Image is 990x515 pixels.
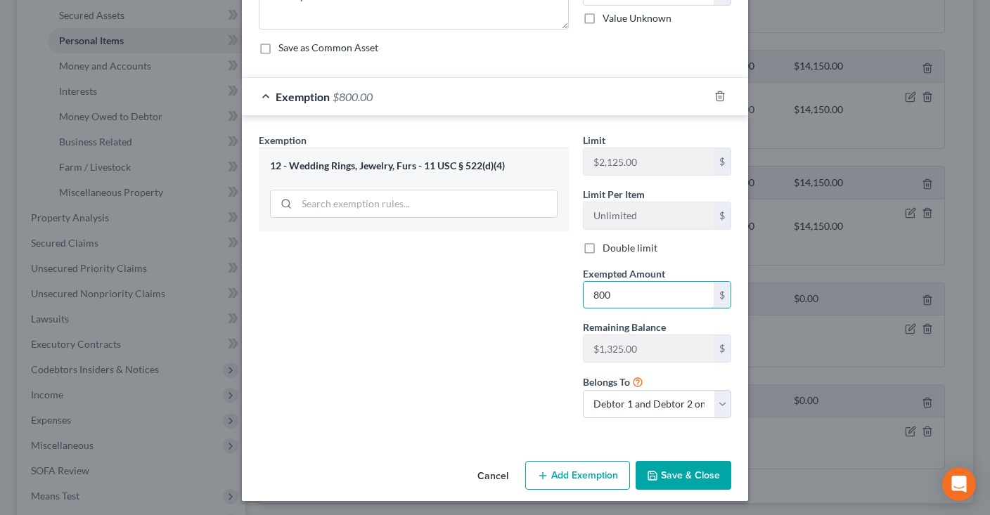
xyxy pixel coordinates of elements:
div: $ [714,148,731,175]
input: -- [584,148,714,175]
div: Open Intercom Messenger [942,467,976,501]
label: Limit Per Item [583,187,645,202]
label: Value Unknown [603,11,671,25]
input: -- [584,202,714,229]
input: 0.00 [584,282,714,308]
div: $ [714,202,731,229]
input: -- [584,335,714,362]
span: $800.00 [333,90,373,103]
button: Add Exemption [525,461,630,490]
div: $ [714,335,731,362]
span: Exemption [276,90,330,103]
span: Belongs To [583,376,630,388]
span: Exemption [259,134,307,146]
label: Save as Common Asset [278,41,378,55]
label: Double limit [603,241,657,255]
span: Exempted Amount [583,268,665,280]
span: Limit [583,134,605,146]
button: Save & Close [636,461,731,490]
button: Cancel [466,462,520,490]
div: 12 - Wedding Rings, Jewelry, Furs - 11 USC § 522(d)(4) [270,159,558,173]
input: Search exemption rules... [297,190,557,217]
div: $ [714,282,731,308]
label: Remaining Balance [583,320,666,334]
